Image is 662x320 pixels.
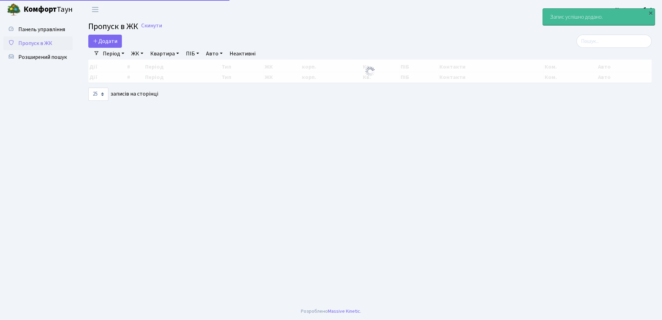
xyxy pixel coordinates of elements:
[18,39,52,47] span: Пропуск в ЖК
[227,48,258,60] a: Неактивні
[128,48,146,60] a: ЖК
[647,9,654,16] div: ×
[87,4,104,15] button: Переключити навігацію
[93,37,117,45] span: Додати
[576,35,652,48] input: Пошук...
[88,20,138,33] span: Пропуск в ЖК
[543,9,655,25] div: Запис успішно додано.
[328,308,360,315] a: Massive Kinetic
[183,48,202,60] a: ПІБ
[3,50,73,64] a: Розширений пошук
[88,35,122,48] a: Додати
[365,66,376,77] img: Обробка...
[141,23,162,29] a: Скинути
[24,4,57,15] b: Комфорт
[18,53,67,61] span: Розширений пошук
[88,88,158,101] label: записів на сторінці
[147,48,182,60] a: Квартира
[615,6,654,14] a: Консьєрж б. 4.
[3,23,73,36] a: Панель управління
[100,48,127,60] a: Період
[301,308,361,315] div: Розроблено .
[88,88,108,101] select: записів на сторінці
[24,4,73,16] span: Таун
[7,3,21,17] img: logo.png
[203,48,225,60] a: Авто
[3,36,73,50] a: Пропуск в ЖК
[18,26,65,33] span: Панель управління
